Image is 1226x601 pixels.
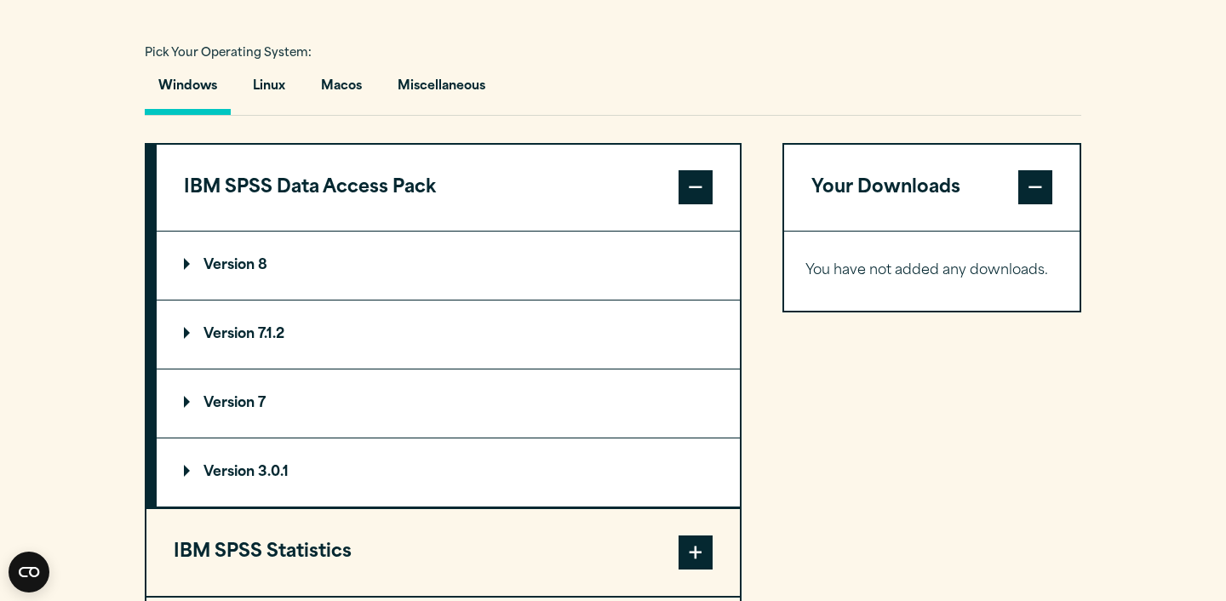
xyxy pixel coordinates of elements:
[9,552,49,592] button: Open CMP widget
[184,397,266,410] p: Version 7
[157,369,740,438] summary: Version 7
[157,231,740,507] div: IBM SPSS Data Access Pack
[184,466,289,479] p: Version 3.0.1
[145,66,231,115] button: Windows
[784,231,1080,311] div: Your Downloads
[184,259,267,272] p: Version 8
[157,438,740,507] summary: Version 3.0.1
[145,48,312,59] span: Pick Your Operating System:
[239,66,299,115] button: Linux
[184,328,284,341] p: Version 7.1.2
[157,300,740,369] summary: Version 7.1.2
[384,66,499,115] button: Miscellaneous
[805,259,1058,283] p: You have not added any downloads.
[784,145,1080,232] button: Your Downloads
[157,145,740,232] button: IBM SPSS Data Access Pack
[307,66,375,115] button: Macos
[157,232,740,300] summary: Version 8
[146,509,740,596] button: IBM SPSS Statistics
